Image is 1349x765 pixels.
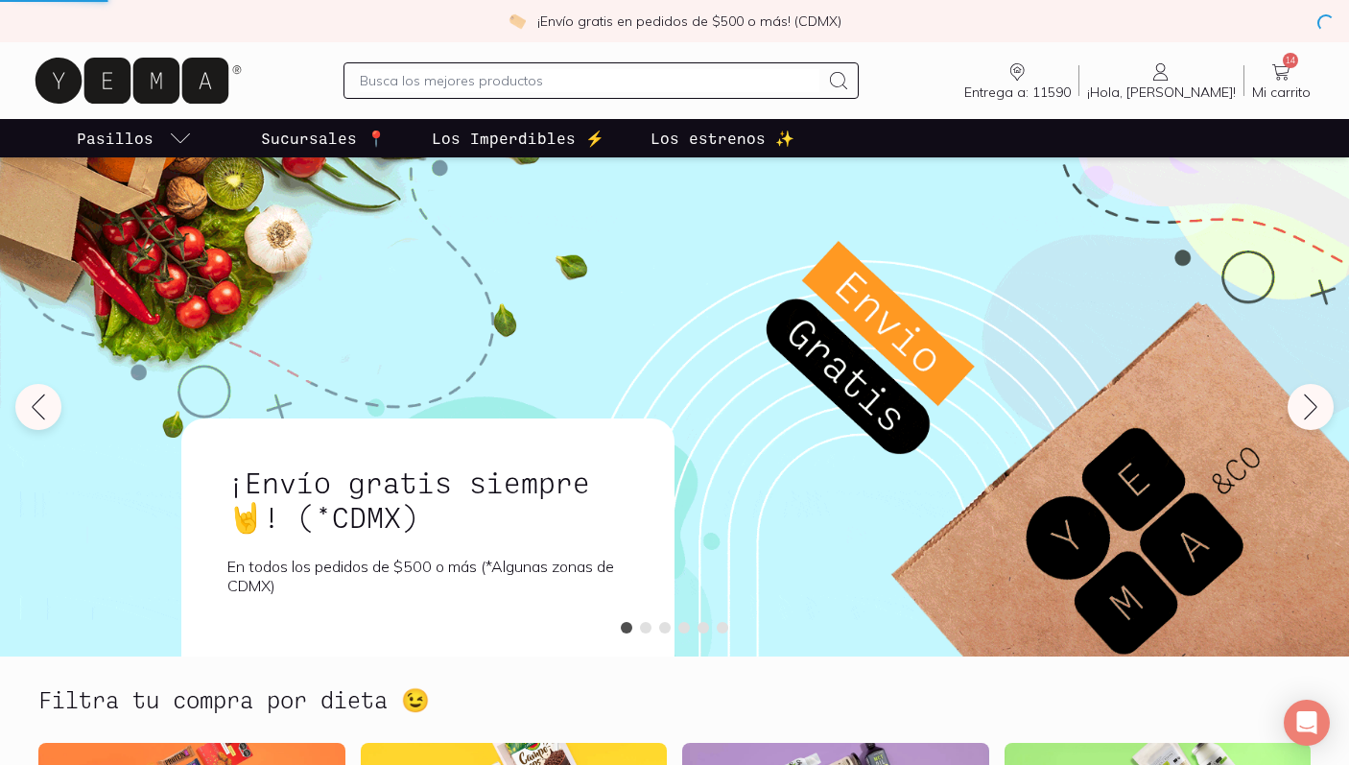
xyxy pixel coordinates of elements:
h2: Filtra tu compra por dieta 😉 [38,687,430,712]
img: check [509,12,526,30]
a: Los estrenos ✨ [647,119,798,157]
a: Sucursales 📍 [257,119,390,157]
p: Pasillos [77,127,154,150]
a: ¡Hola, [PERSON_NAME]! [1079,60,1243,101]
span: ¡Hola, [PERSON_NAME]! [1087,84,1236,101]
p: Sucursales 📍 [261,127,386,150]
span: Mi carrito [1252,84,1311,101]
div: Open Intercom Messenger [1284,700,1330,746]
a: 14Mi carrito [1244,60,1318,101]
h1: ¡Envío gratis siempre🤘! (*CDMX) [227,465,628,534]
p: En todos los pedidos de $500 o más (*Algunas zonas de CDMX) [227,557,628,595]
a: pasillo-todos-link [73,119,196,157]
p: Los Imperdibles ⚡️ [432,127,604,150]
a: Entrega a: 11590 [957,60,1078,101]
span: 14 [1283,53,1298,68]
input: Busca los mejores productos [360,69,819,92]
a: Los Imperdibles ⚡️ [428,119,608,157]
p: ¡Envío gratis en pedidos de $500 o más! (CDMX) [537,12,841,31]
span: Entrega a: 11590 [964,84,1071,101]
p: Los estrenos ✨ [651,127,794,150]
